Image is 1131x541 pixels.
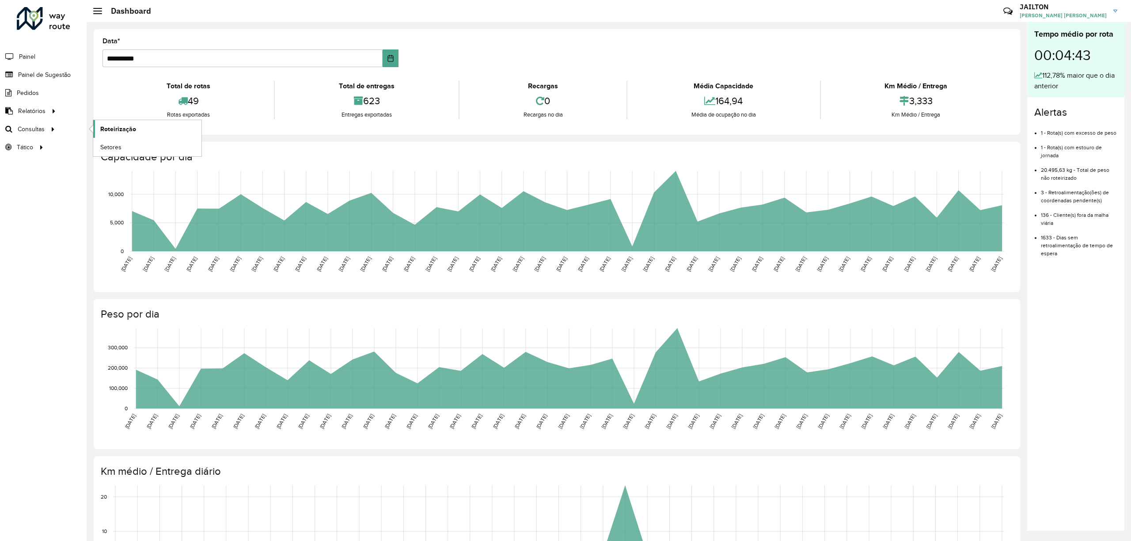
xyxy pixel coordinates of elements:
[990,413,1003,430] text: [DATE]
[18,70,71,79] span: Painel de Sugestão
[881,256,894,272] text: [DATE]
[774,413,786,430] text: [DATE]
[903,256,916,272] text: [DATE]
[101,465,1011,478] h4: Km médio / Entrega diário
[1041,182,1117,204] li: 3 - Retroalimentação(ões) de coordenadas pendente(s)
[359,256,372,272] text: [DATE]
[823,81,1009,91] div: Km Médio / Entrega
[823,91,1009,110] div: 3,333
[338,256,350,272] text: [DATE]
[427,413,440,430] text: [DATE]
[362,413,375,430] text: [DATE]
[925,256,937,272] text: [DATE]
[998,2,1017,21] a: Contato Rápido
[446,256,459,272] text: [DATE]
[101,151,1011,163] h4: Capacidade por dia
[707,256,720,272] text: [DATE]
[600,413,613,430] text: [DATE]
[729,256,742,272] text: [DATE]
[163,256,176,272] text: [DATE]
[578,413,591,430] text: [DATE]
[383,413,396,430] text: [DATE]
[100,125,136,134] span: Roteirização
[1020,11,1107,19] span: [PERSON_NAME] [PERSON_NAME]
[101,308,1011,321] h4: Peso por dia
[664,256,676,272] text: [DATE]
[17,88,39,98] span: Pedidos
[102,36,120,46] label: Data
[108,345,128,351] text: 300,000
[860,413,873,430] text: [DATE]
[319,413,331,430] text: [DATE]
[108,365,128,371] text: 200,000
[250,256,263,272] text: [DATE]
[1034,70,1117,91] div: 112,78% maior que o dia anterior
[210,413,223,430] text: [DATE]
[232,413,245,430] text: [DATE]
[795,413,808,430] text: [DATE]
[381,256,394,272] text: [DATE]
[105,110,272,119] div: Rotas exportadas
[100,143,121,152] span: Setores
[207,256,220,272] text: [DATE]
[185,256,198,272] text: [DATE]
[383,49,399,67] button: Choose Date
[685,256,698,272] text: [DATE]
[1020,3,1107,11] h3: JAILTON
[838,256,850,272] text: [DATE]
[105,81,272,91] div: Total de rotas
[93,120,201,138] a: Roteirização
[110,220,124,226] text: 5,000
[772,256,785,272] text: [DATE]
[105,91,272,110] div: 49
[925,413,938,430] text: [DATE]
[492,413,505,430] text: [DATE]
[470,413,483,430] text: [DATE]
[93,138,201,156] a: Setores
[121,248,124,254] text: 0
[1034,40,1117,70] div: 00:04:43
[1041,159,1117,182] li: 20.495,63 kg - Total de peso não roteirizado
[752,413,765,430] text: [DATE]
[229,256,242,272] text: [DATE]
[642,256,655,272] text: [DATE]
[101,494,107,499] text: 20
[294,256,307,272] text: [DATE]
[277,81,456,91] div: Total de entregas
[630,110,817,119] div: Média de ocupação no dia
[882,413,895,430] text: [DATE]
[462,81,624,91] div: Recargas
[598,256,611,272] text: [DATE]
[18,125,45,134] span: Consultas
[448,413,461,430] text: [DATE]
[630,81,817,91] div: Média Capacidade
[1041,227,1117,257] li: 1633 - Dias sem retroalimentação de tempo de espera
[555,256,568,272] text: [DATE]
[535,413,548,430] text: [DATE]
[859,256,872,272] text: [DATE]
[709,413,721,430] text: [DATE]
[120,256,133,272] text: [DATE]
[109,385,128,391] text: 100,000
[816,256,829,272] text: [DATE]
[817,413,830,430] text: [DATE]
[108,191,124,197] text: 10,000
[665,413,678,430] text: [DATE]
[277,91,456,110] div: 623
[462,110,624,119] div: Recargas no dia
[18,106,46,116] span: Relatórios
[142,256,155,272] text: [DATE]
[990,256,1003,272] text: [DATE]
[751,256,763,272] text: [DATE]
[643,413,656,430] text: [DATE]
[1034,106,1117,119] h4: Alertas
[402,256,415,272] text: [DATE]
[405,413,418,430] text: [DATE]
[794,256,807,272] text: [DATE]
[513,413,526,430] text: [DATE]
[425,256,437,272] text: [DATE]
[1034,28,1117,40] div: Tempo médio por rota
[315,256,328,272] text: [DATE]
[17,143,33,152] span: Tático
[839,413,851,430] text: [DATE]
